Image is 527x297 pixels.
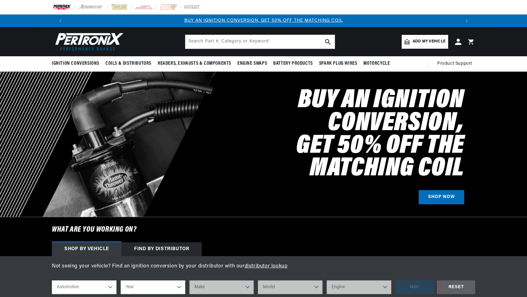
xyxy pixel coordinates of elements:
summary: Spark Plug Wires [316,56,361,71]
h2: Buy an Ignition Conversion, Get 50% off the Matching Coil [196,89,464,180]
img: Pertronix [52,31,124,52]
input: Search Part #, Category or Keyword [185,35,335,49]
summary: Headers, Exhausts & Components [155,56,234,71]
span: Add my vehicle [413,39,445,45]
span: Battery Products [273,60,313,67]
button: search button [321,35,335,49]
select: Engine [327,280,391,294]
a: distributor lookup [245,264,288,269]
div: Shop by vehicle [52,242,122,256]
span: Spark Plug Wires [319,60,357,67]
button: Translation missing: en.sections.announcements.next_announcement [460,14,473,27]
summary: Product Support [437,56,475,71]
summary: Engine Swaps [234,56,270,71]
summary: Motorcycle [360,56,393,71]
div: Find by Distributor [122,242,202,256]
a: BUY AN IGNITION CONVERSION, GET 50% OFF THE MATCHING COIL [184,18,343,23]
select: Ride Type [52,280,117,294]
summary: Coils & Distributors [102,56,155,71]
summary: Ignition Conversions [52,56,102,71]
p: Not seeing your vehicle? Find an ignition conversion by your distributor with our [52,262,475,271]
summary: Battery Products [270,56,316,71]
span: Ignition Conversions [52,60,99,67]
span: Headers, Exhausts & Components [158,60,231,67]
a: SHOP NOW [419,190,464,204]
select: Year [121,280,185,294]
div: RESET [437,280,475,294]
span: Engine Swaps [237,60,267,67]
select: Model [258,280,323,294]
a: Add my vehicle [402,35,448,49]
div: Announcement [67,17,460,24]
slideshow-component: Translation missing: en.sections.announcements.announcement_bar [36,14,491,27]
button: Translation missing: en.sections.announcements.previous_announcement [54,14,67,27]
span: Motorcycle [363,60,390,67]
h6: What are you working on? [36,217,491,242]
div: 1 of 3 [67,17,460,24]
span: Product Support [437,60,472,67]
select: Make [189,280,254,294]
span: Coils & Distributors [106,60,151,67]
